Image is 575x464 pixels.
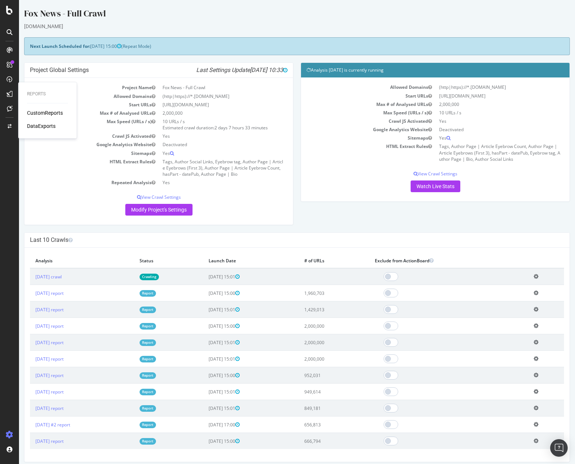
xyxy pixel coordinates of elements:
a: Report [121,323,137,329]
td: Yes [140,178,269,187]
div: Reports [27,91,68,97]
td: 1,960,703 [280,285,351,301]
td: Max Speed (URLs / s) [11,117,140,132]
a: [DATE] report [16,389,45,395]
td: Max # of Analysed URLs [11,109,140,117]
th: Analysis [11,253,115,268]
td: 2,000,000 [416,100,545,109]
td: (http|https)://*.[DOMAIN_NAME] [140,92,269,100]
td: 2,000,000 [280,318,351,334]
td: Tags, Author Page | Article Eyebrow Count, Author Page | Article Eyebrows (First 3), hasPart - da... [416,142,545,163]
td: 949,614 [280,384,351,400]
div: Fox News - Full Crawl [5,7,551,23]
a: Watch Live Stats [392,180,441,192]
a: [DATE] #2 report [16,422,51,428]
a: Modify Project's Settings [106,204,174,216]
a: CustomReports [27,109,63,117]
span: [DATE] 15:00 [190,372,221,379]
h4: Project Global Settings [11,66,269,74]
td: 656,813 [280,417,351,433]
td: HTML Extract Rules [11,157,140,178]
span: 2 days 7 hours 33 minutes [195,125,249,131]
td: Crawl JS Activated [287,117,416,125]
span: [DATE] 15:01 [190,356,221,362]
span: [DATE] 15:01 [190,389,221,395]
a: Report [121,405,137,411]
td: Yes [140,149,269,157]
td: Start URLs [11,100,140,109]
a: Report [121,438,137,444]
td: Sitemaps [11,149,140,157]
td: 849,181 [280,400,351,417]
td: 10 URLs / s [416,109,545,117]
a: [DATE] report [16,307,45,313]
td: Start URLs [287,92,416,100]
a: Crawling [121,274,140,280]
td: Repeated Analysis [11,178,140,187]
p: View Crawl Settings [287,171,545,177]
span: [DATE] 15:00 [190,323,221,329]
td: HTML Extract Rules [287,142,416,163]
i: Last Settings Update [177,66,269,74]
td: Fox News - Full Crawl [140,83,269,92]
a: [DATE] report [16,356,45,362]
td: Deactivated [416,125,545,134]
a: [DATE] report [16,323,45,329]
td: Allowed Domains [287,83,416,91]
strong: Next Launch Scheduled for: [11,43,71,49]
a: [DATE] report [16,405,45,411]
td: [URL][DOMAIN_NAME] [416,92,545,100]
td: 666,794 [280,433,351,449]
span: [DATE] 15:01 [190,274,221,280]
td: 1,429,013 [280,301,351,318]
h4: Last 10 Crawls [11,236,545,244]
td: Yes [140,132,269,140]
a: [DATE] report [16,438,45,444]
a: Report [121,307,137,313]
td: Project Name [11,83,140,92]
a: [DATE] crawl [16,274,43,280]
a: Report [121,290,137,296]
td: Deactivated [140,140,269,149]
td: Google Analytics Website [11,140,140,149]
a: DataExports [27,122,56,130]
td: Tags, Author Social Links, Eyebrow tag, Author Page | Article Eyebrows (First 3), Author Page | A... [140,157,269,178]
h4: Analysis [DATE] is currently running [287,66,545,74]
td: 952,031 [280,367,351,384]
td: Crawl JS Activated [11,132,140,140]
th: Launch Date [184,253,280,268]
th: Status [115,253,184,268]
p: View Crawl Settings [11,194,269,200]
th: # of URLs [280,253,351,268]
span: [DATE] 15:01 [190,307,221,313]
td: Max # of Analysed URLs [287,100,416,109]
td: 10 URLs / s Estimated crawl duration: [140,117,269,132]
a: Report [121,389,137,395]
a: Report [121,339,137,346]
td: Sitemaps [287,134,416,142]
div: (Repeat Mode) [5,37,551,55]
td: [URL][DOMAIN_NAME] [140,100,269,109]
td: 2,000,000 [140,109,269,117]
td: Allowed Domains [11,92,140,100]
td: Yes [416,134,545,142]
div: Open Intercom Messenger [550,439,568,457]
span: [DATE] 15:00 [190,290,221,296]
a: [DATE] report [16,290,45,296]
span: [DATE] 15:00 [190,438,221,444]
a: Report [121,422,137,428]
span: [DATE] 15:01 [190,339,221,346]
td: Yes [416,117,545,125]
span: [DATE] 10:33 [231,66,269,73]
span: [DATE] 17:00 [190,422,221,428]
a: [DATE] report [16,339,45,346]
span: [DATE] 15:00 [71,43,102,49]
span: [DATE] 15:01 [190,405,221,411]
td: Max Speed (URLs / s) [287,109,416,117]
td: 2,000,000 [280,351,351,367]
a: Report [121,372,137,379]
td: (http|https)://*.[DOMAIN_NAME] [416,83,545,91]
div: [DOMAIN_NAME] [5,23,551,30]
